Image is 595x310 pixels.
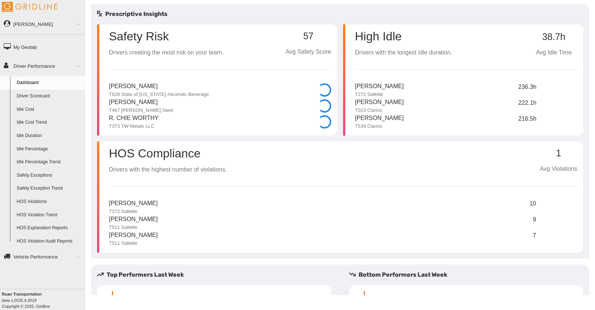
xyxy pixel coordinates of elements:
p: 10 [529,199,536,209]
p: T511 Safelite [109,224,158,231]
p: T272 Safelite [355,91,404,98]
p: Drivers with the longest idle duration. [355,48,452,57]
a: Dashboard [13,76,85,90]
p: 236.3h [518,83,536,97]
p: [PERSON_NAME] [109,98,173,107]
h5: Prescriptive Insights [97,10,167,19]
p: Drivers creating the most risk on your team. [109,48,223,57]
a: Idle Cost Trend [13,116,85,129]
p: Avg Violations [540,164,577,174]
p: T023 Clarios [355,107,404,114]
div: Copyright © 2025, Gridline [2,291,85,309]
a: Idle Percentage [13,143,85,156]
p: [PERSON_NAME] [109,82,209,91]
a: Idle Cost [13,103,85,116]
p: [PERSON_NAME] [109,215,158,224]
a: Safety Exceptions [13,169,85,182]
p: [PERSON_NAME] [109,199,158,208]
p: R. Chie Worthy [109,114,159,123]
h5: Bottom Performers Last Week [349,270,589,279]
a: HOS Violations [13,195,85,209]
p: 57 [286,31,331,41]
a: Driver Scorecard [13,90,85,103]
p: [PERSON_NAME] [119,295,168,303]
h5: Top Performers Last Week [97,270,337,279]
p: T511 Safelite [109,240,158,247]
p: 222.1h [518,99,536,113]
p: Safety Risk [109,30,223,42]
p: 216.5h [518,114,536,129]
p: [PERSON_NAME] [355,98,404,107]
p: [PERSON_NAME] [355,82,404,91]
p: 38.7h [530,32,577,42]
p: Drivers with the highest number of violations. [109,165,227,174]
p: T467 [PERSON_NAME] Steel [109,107,173,114]
i: beta v.2025.4.2019 [2,298,36,303]
p: 7 [533,231,536,240]
p: Avg Safety Score [286,47,331,57]
a: Idle Duration [13,129,85,143]
p: [PERSON_NAME] [109,231,158,240]
p: 1 [540,148,577,159]
img: Gridline [2,2,57,12]
a: HOS Violation Trend [13,209,85,222]
a: Idle Percentage Trend [13,156,85,169]
p: [PERSON_NAME] [355,114,404,123]
p: T272 Safelite [109,208,158,215]
p: T539 Clarios [355,123,404,130]
p: HOS Compliance [109,147,227,159]
a: Safety Exception Trend [13,182,85,195]
b: Ruan Transportation [2,292,42,296]
p: High Idle [355,30,452,42]
a: HOS Violation Audit Reports [13,235,85,248]
a: HOS Explanation Reports [13,221,85,235]
p: [PERSON_NAME] [371,295,429,303]
p: T373 TW Metals LLC [109,123,159,130]
p: T628 State of [US_STATE]-Alcoholic Beverage [109,91,209,98]
p: 9 [533,215,536,224]
p: Avg Idle Time [530,48,577,57]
